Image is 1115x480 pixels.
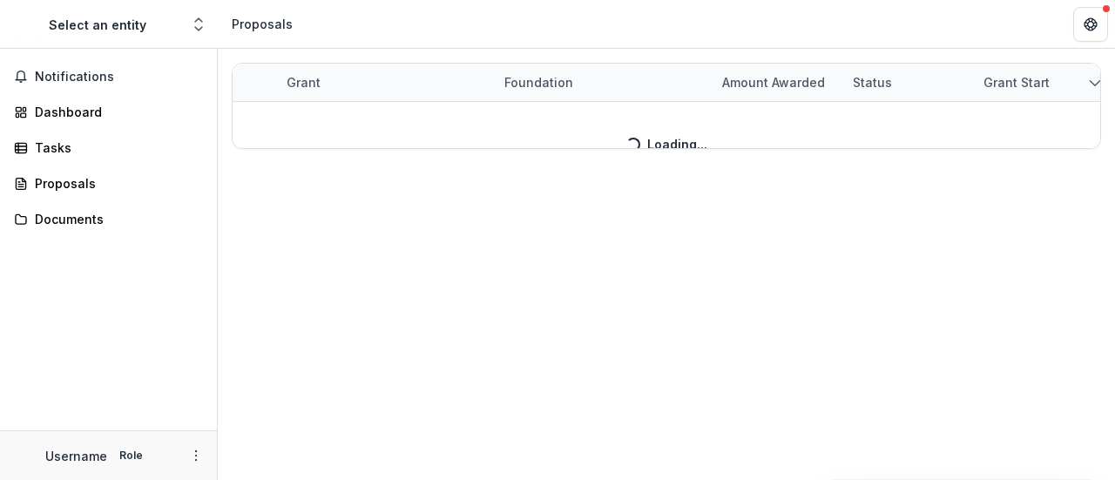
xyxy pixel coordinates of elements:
[35,174,196,193] div: Proposals
[225,11,300,37] nav: breadcrumb
[35,139,196,157] div: Tasks
[35,210,196,228] div: Documents
[49,16,146,34] div: Select an entity
[35,70,203,85] span: Notifications
[7,169,210,198] a: Proposals
[7,63,210,91] button: Notifications
[232,15,293,33] div: Proposals
[35,103,196,121] div: Dashboard
[7,133,210,162] a: Tasks
[114,448,148,463] p: Role
[1073,7,1108,42] button: Get Help
[7,98,210,126] a: Dashboard
[186,7,211,42] button: Open entity switcher
[45,447,107,465] p: Username
[186,445,206,466] button: More
[7,205,210,233] a: Documents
